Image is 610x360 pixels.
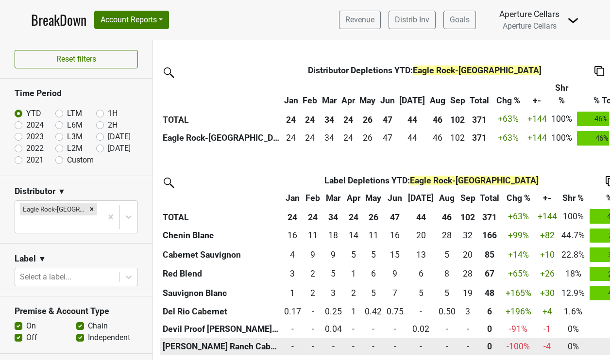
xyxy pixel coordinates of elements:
th: Cabernet Sauvignon [160,245,282,264]
th: May: activate to sort column ascending [362,189,384,207]
div: - [325,340,342,353]
td: 15.5 [282,226,304,245]
th: [PERSON_NAME] Ranch Cabernet [160,338,282,355]
h3: Distributor [15,186,55,196]
label: 2021 [26,154,44,166]
td: 0.02 [406,320,437,338]
label: Off [26,332,37,344]
div: 6 [365,267,382,280]
th: 165.820 [477,226,502,245]
td: 14.59 [384,245,406,264]
img: filter [160,64,176,80]
label: 2023 [26,131,44,143]
td: 20.37 [458,245,478,264]
th: &nbsp;: activate to sort column ascending [160,189,282,207]
div: +10 [538,248,557,261]
td: 11.17 [304,226,323,245]
th: 44 [397,109,428,129]
span: Aperture Cellars [503,21,557,31]
td: 2 [304,264,323,284]
label: L3M [67,131,83,143]
div: 20 [408,229,434,242]
td: 16.17 [384,226,406,245]
th: Jun: activate to sort column ascending [384,189,406,207]
div: 28 [460,267,475,280]
div: - [347,323,360,335]
label: LTM [67,108,82,119]
td: +65 % [502,264,535,284]
td: 5.39 [344,245,363,264]
th: 34 [320,109,339,129]
div: Remove Eagle Rock-GA [86,203,97,215]
div: -4 [538,340,557,353]
div: 3 [325,287,342,299]
label: On [26,320,36,332]
th: Sauvignon Blanc [160,283,282,303]
div: 1 [347,267,360,280]
th: 44 [406,207,437,226]
div: - [365,323,382,335]
td: 4.56 [362,245,384,264]
td: 5.25 [406,283,437,303]
td: 4.56 [362,283,384,303]
div: 16 [284,229,301,242]
td: 44.7% [559,226,588,245]
label: Custom [67,154,94,166]
h3: Label [15,254,36,264]
div: 1 [347,305,360,318]
div: 6 [408,267,434,280]
th: TOTAL [160,207,282,226]
div: 18 [325,229,342,242]
div: - [284,340,301,353]
th: Distributor Depletions YTD : [301,62,549,79]
div: 5 [439,248,456,261]
div: - [387,340,404,353]
th: 5.920 [477,303,502,320]
td: 26.1 [357,129,378,148]
div: 4 [284,248,301,261]
td: 6.06 [362,264,384,284]
th: Apr: activate to sort column ascending [339,79,357,109]
td: 0 [344,338,363,355]
td: 1 [282,283,304,303]
div: -1 [538,323,557,335]
th: Jul: activate to sort column ascending [406,189,437,207]
td: 3.17 [282,264,304,284]
td: +196 % [502,303,535,320]
span: ▼ [38,253,46,265]
td: 5.59 [406,264,437,284]
td: +165 % [502,283,535,303]
div: 371 [470,131,489,144]
span: Eagle Rock-[GEOGRAPHIC_DATA] [410,176,539,185]
td: 0 [344,320,363,338]
div: 2 [305,287,320,299]
td: 23.93 [301,129,320,148]
div: - [439,323,456,335]
td: 100% [549,109,575,129]
div: 19 [460,287,475,299]
a: BreakDown [31,10,86,30]
th: 84.680 [477,245,502,264]
th: Shr %: activate to sort column ascending [549,79,575,109]
div: 2 [347,287,360,299]
td: 0 [436,320,458,338]
div: +82 [538,229,557,242]
td: -100 % [502,338,535,355]
th: Sep: activate to sort column ascending [448,79,468,109]
td: 24.26 [282,129,301,148]
div: 5 [408,287,434,299]
td: 34.123 [320,129,339,148]
div: 6 [480,305,499,318]
td: 0 [384,338,406,355]
div: 1 [284,287,301,299]
td: 4.67 [436,245,458,264]
td: 1.06 [344,264,363,284]
div: 13 [408,248,434,261]
th: 371 [467,109,491,129]
th: Jun: activate to sort column ascending [378,79,397,109]
td: 0 [362,338,384,355]
div: 9 [325,248,342,261]
th: Aug: activate to sort column ascending [427,79,448,109]
td: +63 % [502,207,535,226]
td: 46.51 [378,129,397,148]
